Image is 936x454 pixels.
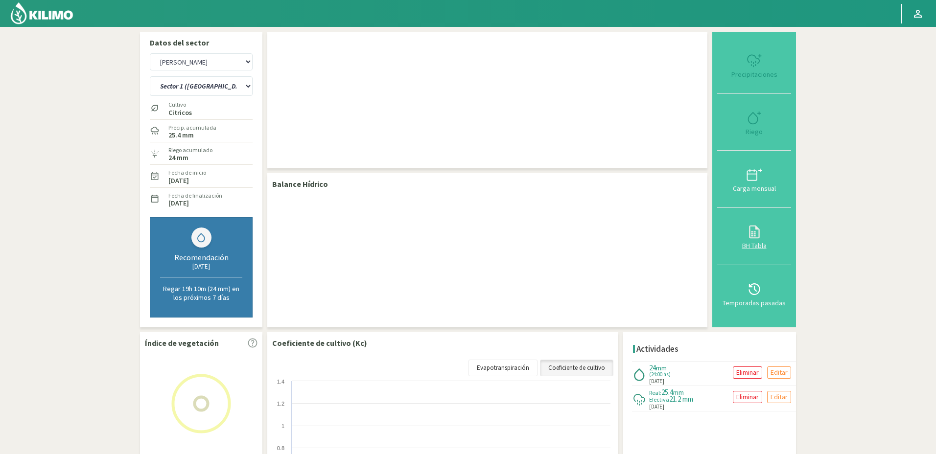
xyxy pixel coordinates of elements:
[168,132,194,138] label: 25.4 mm
[152,355,250,453] img: Loading...
[277,445,284,451] text: 0.8
[649,363,656,372] span: 24
[277,379,284,385] text: 1.4
[636,344,679,354] h4: Actividades
[720,185,788,192] div: Carga mensual
[168,100,192,109] label: Cultivo
[717,265,791,322] button: Temporadas pasadas
[272,337,367,349] p: Coeficiente de cultivo (Kc)
[767,391,791,403] button: Editar
[717,151,791,208] button: Carga mensual
[10,1,74,25] img: Kilimo
[649,377,664,386] span: [DATE]
[717,94,791,151] button: Riego
[160,252,242,262] div: Recomendación
[160,284,242,302] p: Regar 19h 10m (24 mm) en los próximos 7 días
[720,128,788,135] div: Riego
[145,337,219,349] p: Índice de vegetación
[540,360,613,376] a: Coeficiente de cultivo
[736,367,759,378] p: Eliminar
[272,178,328,190] p: Balance Hídrico
[281,423,284,429] text: 1
[277,401,284,407] text: 1.2
[468,360,538,376] a: Evapotranspiración
[168,123,216,132] label: Precip. acumulada
[669,394,693,404] span: 21.2 mm
[168,155,188,161] label: 24 mm
[168,191,222,200] label: Fecha de finalización
[661,387,673,397] span: 25.4
[733,391,762,403] button: Eliminar
[168,110,192,116] label: Citricos
[720,242,788,249] div: BH Tabla
[649,403,664,411] span: [DATE]
[673,388,684,397] span: mm
[649,396,669,403] span: Efectiva
[168,168,206,177] label: Fecha de inicio
[771,391,788,403] p: Editar
[720,299,788,306] div: Temporadas pasadas
[150,37,253,48] p: Datos del sector
[160,262,242,271] div: [DATE]
[767,366,791,379] button: Editar
[720,71,788,78] div: Precipitaciones
[717,37,791,94] button: Precipitaciones
[771,367,788,378] p: Editar
[168,146,212,155] label: Riego acumulado
[656,363,667,372] span: mm
[649,372,671,377] span: (24:00 hs)
[736,391,759,403] p: Eliminar
[168,200,189,206] label: [DATE]
[717,208,791,265] button: BH Tabla
[733,366,762,379] button: Eliminar
[649,389,661,396] span: Real:
[168,178,189,184] label: [DATE]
